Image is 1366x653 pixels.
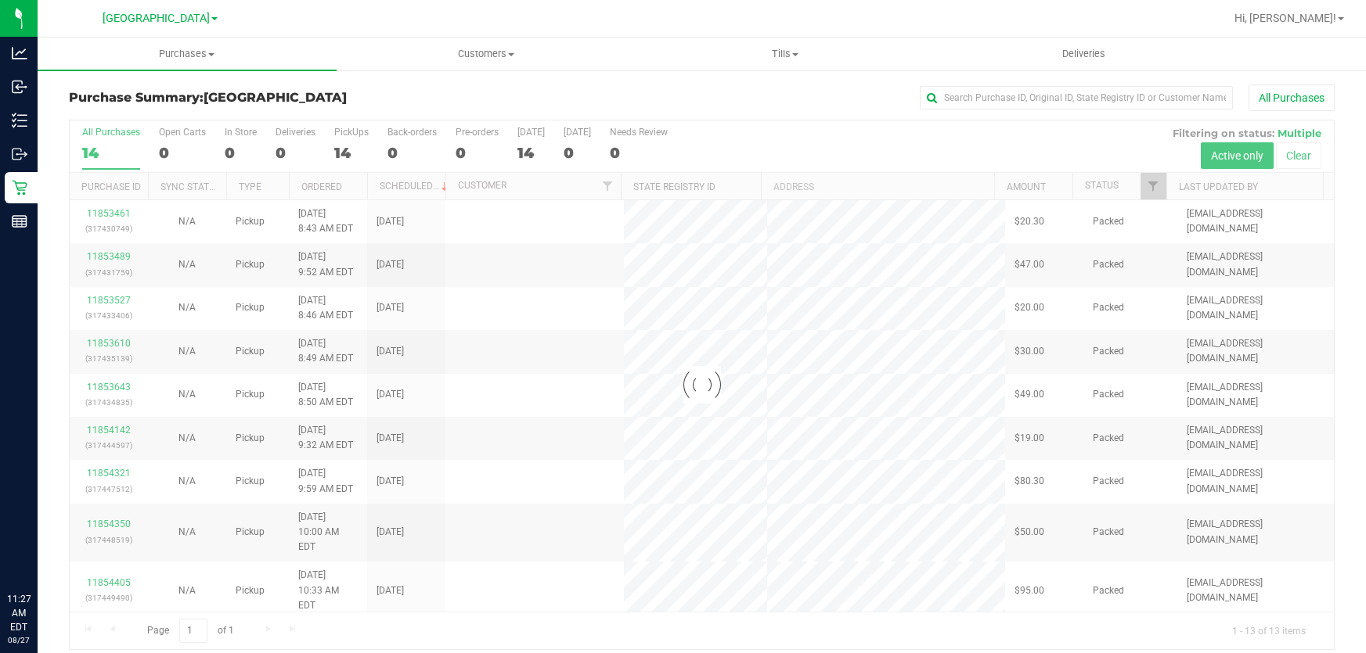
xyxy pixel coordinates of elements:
iframe: Resource center [16,528,63,575]
span: [GEOGRAPHIC_DATA] [204,90,347,105]
span: Customers [337,47,635,61]
a: Tills [636,38,935,70]
p: 11:27 AM EDT [7,592,31,634]
span: [GEOGRAPHIC_DATA] [103,12,210,25]
span: Purchases [38,47,337,61]
span: Hi, [PERSON_NAME]! [1234,12,1336,24]
h3: Purchase Summary: [69,91,491,105]
p: 08/27 [7,634,31,646]
button: All Purchases [1249,84,1335,111]
inline-svg: Outbound [12,146,27,162]
span: Tills [636,47,934,61]
input: Search Purchase ID, Original ID, State Registry ID or Customer Name... [920,86,1233,109]
a: Deliveries [934,38,1233,70]
inline-svg: Retail [12,180,27,196]
inline-svg: Analytics [12,45,27,61]
inline-svg: Inbound [12,79,27,95]
a: Purchases [38,38,337,70]
a: Customers [337,38,636,70]
span: Deliveries [1041,47,1126,61]
inline-svg: Reports [12,213,27,229]
inline-svg: Inventory [12,113,27,128]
